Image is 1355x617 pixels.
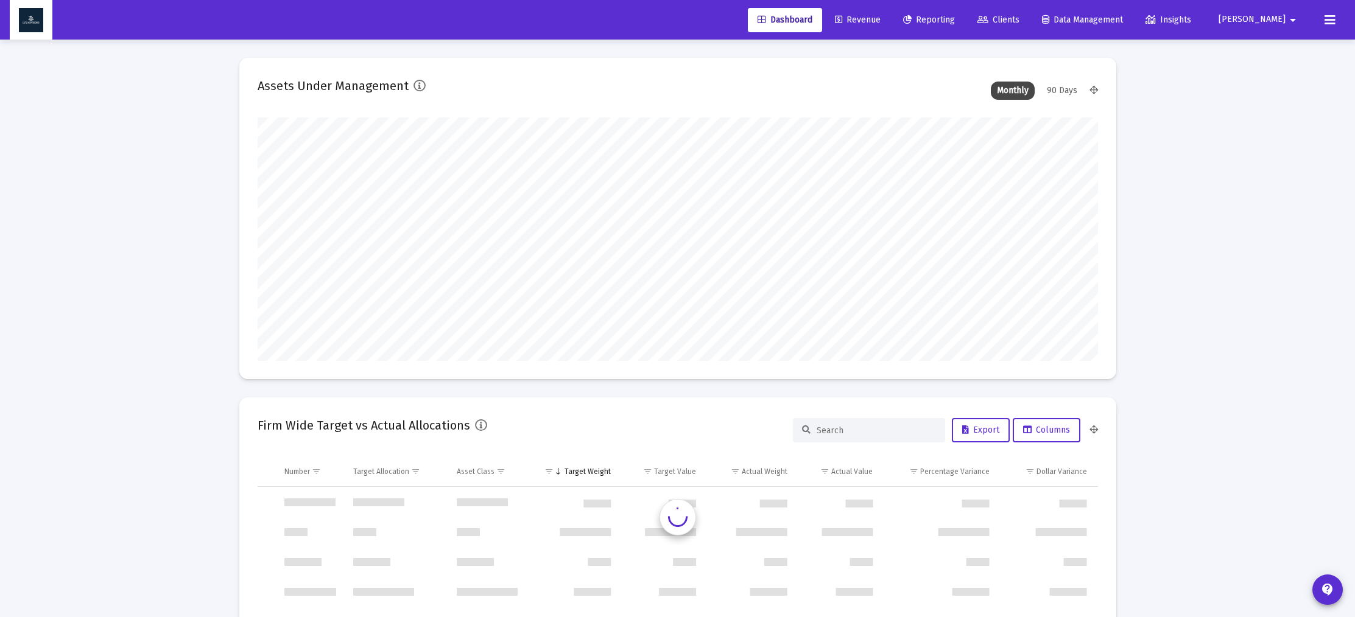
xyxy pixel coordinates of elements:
[968,8,1029,32] a: Clients
[881,457,998,486] td: Column Percentage Variance
[19,8,43,32] img: Dashboard
[893,8,965,32] a: Reporting
[742,467,787,476] div: Actual Weight
[643,467,652,476] span: Show filter options for column 'Target Value'
[977,15,1019,25] span: Clients
[748,8,822,32] a: Dashboard
[705,457,796,486] td: Column Actual Weight
[457,467,494,476] div: Asset Class
[411,467,420,476] span: Show filter options for column 'Target Allocation'
[529,457,619,486] td: Column Target Weight
[1286,8,1300,32] mat-icon: arrow_drop_down
[825,8,890,32] a: Revenue
[496,467,505,476] span: Show filter options for column 'Asset Class'
[353,467,409,476] div: Target Allocation
[758,15,812,25] span: Dashboard
[998,457,1098,486] td: Column Dollar Variance
[817,425,936,436] input: Search
[1219,15,1286,25] span: [PERSON_NAME]
[731,467,740,476] span: Show filter options for column 'Actual Weight'
[962,425,999,435] span: Export
[284,467,310,476] div: Number
[920,467,990,476] div: Percentage Variance
[820,467,829,476] span: Show filter options for column 'Actual Value'
[544,467,554,476] span: Show filter options for column 'Target Weight'
[312,467,321,476] span: Show filter options for column 'Number'
[796,457,882,486] td: Column Actual Value
[1320,582,1335,597] mat-icon: contact_support
[654,467,696,476] div: Target Value
[1032,8,1133,32] a: Data Management
[909,467,918,476] span: Show filter options for column 'Percentage Variance'
[258,76,409,96] h2: Assets Under Management
[903,15,955,25] span: Reporting
[345,457,448,486] td: Column Target Allocation
[1023,425,1070,435] span: Columns
[1041,82,1083,100] div: 90 Days
[1146,15,1191,25] span: Insights
[276,457,345,486] td: Column Number
[1042,15,1123,25] span: Data Management
[991,82,1035,100] div: Monthly
[835,15,881,25] span: Revenue
[619,457,705,486] td: Column Target Value
[1136,8,1201,32] a: Insights
[1036,467,1087,476] div: Dollar Variance
[831,467,873,476] div: Actual Value
[258,416,470,435] h2: Firm Wide Target vs Actual Allocations
[565,467,611,476] div: Target Weight
[1026,467,1035,476] span: Show filter options for column 'Dollar Variance'
[1204,7,1315,32] button: [PERSON_NAME]
[448,457,529,486] td: Column Asset Class
[952,418,1010,442] button: Export
[1013,418,1080,442] button: Columns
